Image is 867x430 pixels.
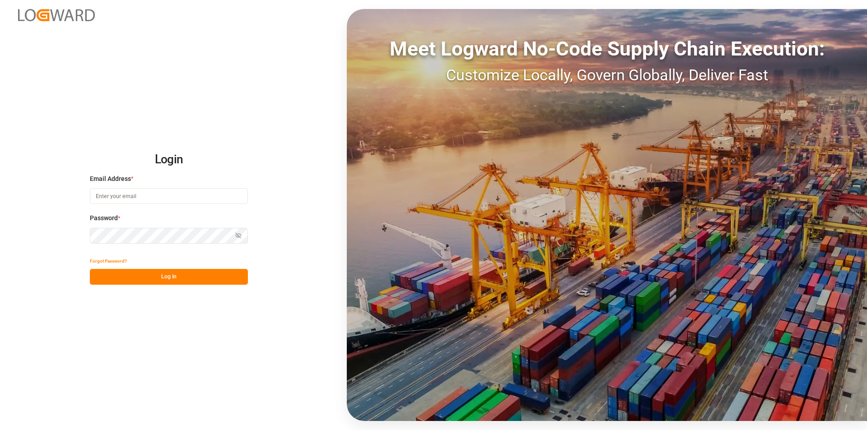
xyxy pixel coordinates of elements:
[90,213,118,223] span: Password
[347,64,867,87] div: Customize Locally, Govern Globally, Deliver Fast
[90,188,248,204] input: Enter your email
[90,269,248,285] button: Log In
[18,9,95,21] img: Logward_new_orange.png
[90,145,248,174] h2: Login
[90,253,127,269] button: Forgot Password?
[90,174,131,184] span: Email Address
[347,34,867,64] div: Meet Logward No-Code Supply Chain Execution:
